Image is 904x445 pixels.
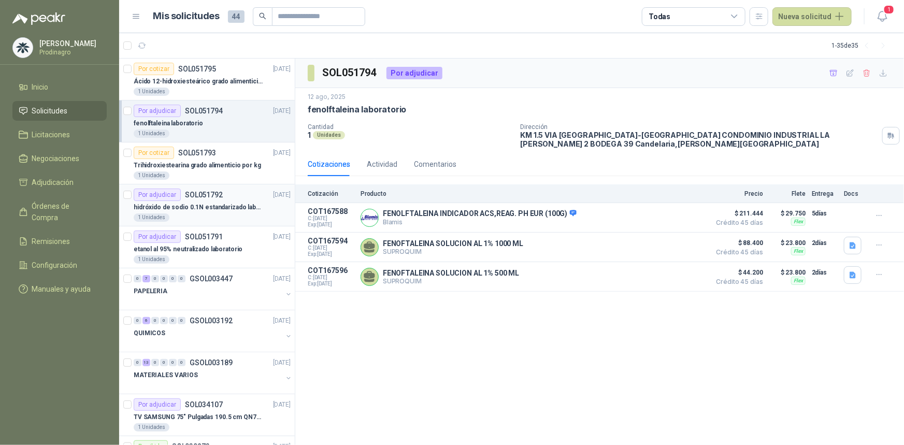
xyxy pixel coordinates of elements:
[308,123,512,131] p: Cantidad
[32,105,68,117] span: Solicitudes
[160,359,168,366] div: 0
[153,9,220,24] h1: Mis solicitudes
[169,317,177,324] div: 0
[32,236,70,247] span: Remisiones
[190,317,233,324] p: GSOL003192
[308,245,354,251] span: C: [DATE]
[769,190,806,197] p: Flete
[13,38,33,58] img: Company Logo
[119,226,295,268] a: Por adjudicarSOL051791[DATE] etanol al 95% neutralizado laboratorio1 Unidades
[711,220,763,226] span: Crédito 45 días
[367,159,397,170] div: Actividad
[361,209,378,226] img: Company Logo
[178,149,216,156] p: SOL051793
[134,63,174,75] div: Por cotizar
[160,317,168,324] div: 0
[134,314,293,348] a: 0 6 0 0 0 0 GSOL003192[DATE] QUIMICOS
[32,177,74,188] span: Adjudicación
[308,222,354,228] span: Exp: [DATE]
[769,207,806,220] p: $ 29.750
[520,131,878,148] p: KM 1.5 VIA [GEOGRAPHIC_DATA]-[GEOGRAPHIC_DATA] CONDOMINIO INDUSTRIAL LA [PERSON_NAME] 2 BODEGA 39...
[772,7,852,26] button: Nueva solicitud
[259,12,266,20] span: search
[12,12,65,25] img: Logo peakr
[711,249,763,255] span: Crédito 45 días
[273,190,291,200] p: [DATE]
[791,277,806,285] div: Flex
[12,173,107,192] a: Adjudicación
[134,147,174,159] div: Por cotizar
[383,248,523,255] p: SUPROQUIM
[12,279,107,299] a: Manuales y ayuda
[873,7,892,26] button: 1
[134,356,293,390] a: 0 13 0 0 0 0 GSOL003189[DATE] MATERIALES VARIOS
[812,207,838,220] p: 5 días
[273,400,291,410] p: [DATE]
[32,81,49,93] span: Inicio
[323,65,378,81] h3: SOL051794
[119,59,295,101] a: Por cotizarSOL051795[DATE] Ácido 12-hidroxiesteárico grado alimenticio por kg1 Unidades
[812,190,838,197] p: Entrega
[273,316,291,326] p: [DATE]
[134,370,198,380] p: MATERIALES VARIOS
[134,189,181,201] div: Por adjudicar
[134,286,167,296] p: PAPELERIA
[383,209,577,219] p: FENOLFTALEINA INDICADOR ACS,REAG. PH EUR (100G)
[134,317,141,324] div: 0
[134,245,242,254] p: etanol al 95% neutralizado laboratorio
[831,37,892,54] div: 1 - 35 de 35
[169,359,177,366] div: 0
[386,67,442,79] div: Por adjudicar
[12,196,107,227] a: Órdenes de Compra
[119,142,295,184] a: Por cotizarSOL051793[DATE] Trihidroxiestearina grado alimenticio por kg1 Unidades
[812,266,838,279] p: 2 días
[308,159,350,170] div: Cotizaciones
[12,125,107,145] a: Licitaciones
[134,171,169,180] div: 1 Unidades
[134,423,169,432] div: 1 Unidades
[383,239,523,248] p: FENOFTALEINA SOLUCION AL 1% 1000 ML
[308,266,354,275] p: COT167596
[142,359,150,366] div: 13
[134,255,169,264] div: 1 Unidades
[308,92,346,102] p: 12 ago, 2025
[169,275,177,282] div: 0
[151,275,159,282] div: 0
[769,266,806,279] p: $ 23.800
[119,184,295,226] a: Por adjudicarSOL051792[DATE] hidróxido de sodio 0.1N estandarizado laboratorio1 Unidades
[134,359,141,366] div: 0
[142,317,150,324] div: 6
[134,105,181,117] div: Por adjudicar
[308,275,354,281] span: C: [DATE]
[12,232,107,251] a: Remisiones
[151,317,159,324] div: 0
[32,200,97,223] span: Órdenes de Compra
[134,203,263,212] p: hidróxido de sodio 0.1N estandarizado laboratorio
[134,272,293,306] a: 0 7 0 0 0 0 GSOL003447[DATE] PAPELERIA
[178,359,185,366] div: 0
[711,266,763,279] span: $ 44.200
[151,359,159,366] div: 0
[273,274,291,284] p: [DATE]
[134,77,263,87] p: Ácido 12-hidroxiesteárico grado alimenticio por kg
[32,153,80,164] span: Negociaciones
[273,148,291,158] p: [DATE]
[32,260,78,271] span: Configuración
[12,101,107,121] a: Solicitudes
[273,106,291,116] p: [DATE]
[308,281,354,287] span: Exp: [DATE]
[308,190,354,197] p: Cotización
[308,237,354,245] p: COT167594
[178,317,185,324] div: 0
[32,283,91,295] span: Manuales y ayuda
[32,129,70,140] span: Licitaciones
[134,161,261,170] p: Trihidroxiestearina grado alimenticio por kg
[711,207,763,220] span: $ 211.444
[12,255,107,275] a: Configuración
[711,237,763,249] span: $ 88.400
[883,5,895,15] span: 1
[383,277,519,285] p: SUPROQUIM
[185,401,223,408] p: SOL034107
[791,218,806,226] div: Flex
[185,191,223,198] p: SOL051792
